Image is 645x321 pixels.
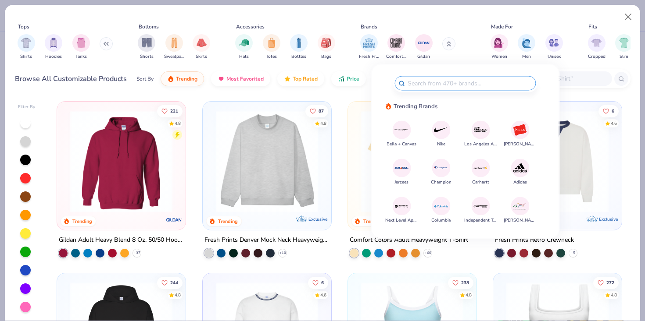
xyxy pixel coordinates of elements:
span: Unisex [548,53,561,60]
span: Slim [620,53,628,60]
img: TopRated.gif [284,75,291,82]
span: Nike [437,141,445,147]
input: Try "T-Shirt" [538,74,606,84]
button: NikeNike [432,120,450,147]
span: Exclusive [308,216,327,222]
div: filter for Gildan [415,34,433,60]
button: filter button [588,34,606,60]
img: Nike [434,122,449,138]
img: Skirts Image [197,38,207,48]
div: 4.8 [611,292,617,299]
span: + 60 [424,250,431,256]
div: filter for Unisex [545,34,563,60]
img: Bags Image [321,38,331,48]
div: filter for Tanks [72,34,90,60]
span: Shirts [20,53,32,60]
button: Price [331,71,366,86]
img: Shirts Image [21,38,31,48]
div: 4.8 [466,292,472,299]
button: filter button [193,34,210,60]
span: Exclusive [599,216,618,222]
div: 4.8 [175,120,181,127]
button: filter button [386,34,406,60]
span: Jerzees [394,179,408,185]
button: Like [305,105,328,117]
img: Jerzees [394,160,409,176]
span: Bags [321,53,331,60]
img: Women Image [494,38,504,48]
img: Slim Image [619,38,629,48]
button: filter button [18,34,35,60]
div: 4.6 [320,292,326,299]
div: filter for Skirts [193,34,210,60]
span: 6 [321,281,323,285]
img: Comfort Colors Image [390,36,403,49]
span: [PERSON_NAME] [504,141,537,147]
button: CarharttCarhartt [471,159,490,185]
img: a90f7c54-8796-4cb2-9d6e-4e9644cfe0fe [322,110,434,212]
span: Most Favorited [226,75,264,82]
div: filter for Totes [263,34,280,60]
span: [PERSON_NAME] Collection [504,217,537,224]
div: Fits [588,23,597,31]
span: Gildan [417,53,430,60]
button: Bella + CanvasBella + Canvas [387,120,416,147]
div: 4.8 [320,120,326,127]
input: Search from 470+ brands... [407,78,532,88]
span: Adidas [513,179,527,185]
div: Bottoms [139,23,159,31]
div: Sort By [136,75,154,83]
img: Gildan logo [166,211,183,229]
button: Most Favorited [211,71,270,86]
span: Independent Trading Co. [464,217,497,224]
button: Next Level ApparelNext Level Apparel [385,197,418,224]
span: 244 [170,281,178,285]
button: filter button [263,34,280,60]
div: filter for Shirts [18,34,35,60]
img: Cropped Image [591,38,602,48]
span: 272 [606,281,614,285]
img: 01756b78-01f6-4cc6-8d8a-3c30c1a0c8ac [66,110,177,212]
span: Champion [431,179,451,185]
div: 4.8 [175,292,181,299]
span: Top Rated [293,75,318,82]
img: Los Angeles Apparel [473,122,488,138]
img: most_fav.gif [218,75,225,82]
button: Los Angeles ApparelLos Angeles Apparel [464,120,497,147]
div: Filter By [18,104,36,110]
span: + 37 [134,250,140,256]
button: filter button [359,34,379,60]
div: filter for Sweatpants [164,34,184,60]
span: Trending Brands [394,102,437,111]
span: Shorts [140,53,154,60]
img: Sweatpants Image [169,38,179,48]
span: Sweatpants [164,53,184,60]
img: 029b8af0-80e6-406f-9fdc-fdf898547912 [357,110,468,212]
span: Bella + Canvas [387,141,416,147]
span: 221 [170,109,178,113]
img: Next Level Apparel [394,198,409,214]
img: Adidas [512,160,528,176]
button: ChampionChampion [431,159,451,185]
div: Tops [18,23,29,31]
img: Totes Image [267,38,276,48]
button: filter button [518,34,535,60]
button: filter button [318,34,335,60]
img: Independent Trading Co. [473,198,488,214]
span: Fresh Prints [359,53,379,60]
button: filter button [138,34,155,60]
span: Hoodies [45,53,62,60]
button: Hanes[PERSON_NAME] [504,120,537,147]
img: Men Image [522,38,531,48]
img: Bella + Canvas [394,122,409,138]
div: Brands [361,23,377,31]
button: Trending [161,71,204,86]
div: Accessories [236,23,265,31]
span: Trending [176,75,197,82]
button: filter button [45,34,62,60]
button: filter button [164,34,184,60]
button: Top Rated [277,71,324,86]
button: ColumbiaColumbia [431,197,451,224]
span: Totes [266,53,277,60]
div: Fresh Prints Denver Mock Neck Heavyweight Sweatshirt [204,235,330,246]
